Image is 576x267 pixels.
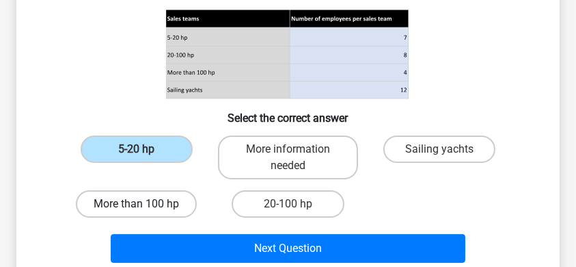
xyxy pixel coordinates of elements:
[76,190,197,218] label: More than 100 hp
[38,101,538,125] h6: Select the correct answer
[81,136,193,163] label: 5-20 hp
[383,136,496,163] label: Sailing yachts
[111,234,465,263] button: Next Question
[218,136,359,179] label: More information needed
[232,190,344,218] label: 20-100 hp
